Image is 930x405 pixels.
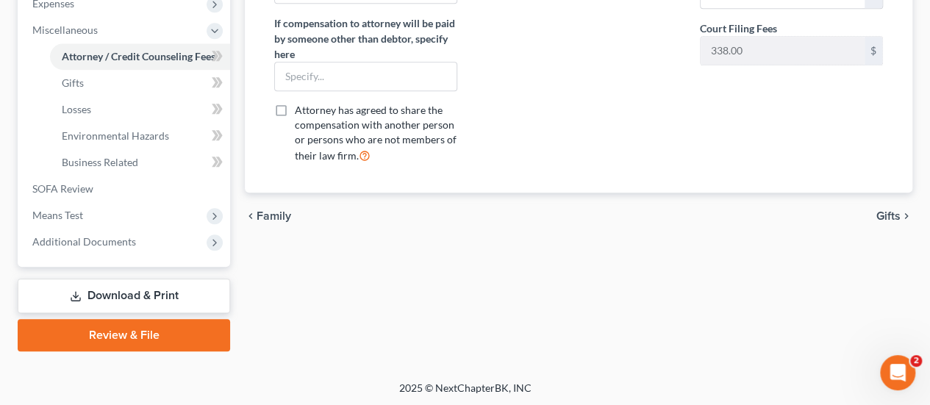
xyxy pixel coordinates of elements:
input: Specify... [275,62,457,90]
button: chevron_left Family [245,210,291,222]
span: Gifts [876,210,901,222]
iframe: Intercom live chat [880,355,915,390]
a: Environmental Hazards [50,123,230,149]
a: Gifts [50,70,230,96]
span: Means Test [32,209,83,221]
span: Losses [62,103,91,115]
input: 0.00 [701,37,865,65]
span: Gifts [62,76,84,89]
span: Family [257,210,291,222]
a: Attorney / Credit Counseling Fees [50,43,230,70]
span: Attorney has agreed to share the compensation with another person or persons who are not members ... [295,104,457,162]
span: Environmental Hazards [62,129,169,142]
a: Losses [50,96,230,123]
button: Gifts chevron_right [876,210,912,222]
span: Miscellaneous [32,24,98,36]
a: SOFA Review [21,176,230,202]
a: Download & Print [18,279,230,313]
div: $ [865,37,882,65]
span: SOFA Review [32,182,93,195]
span: 2 [910,355,922,367]
i: chevron_right [901,210,912,222]
label: If compensation to attorney will be paid by someone other than debtor, specify here [274,15,457,62]
a: Review & File [18,319,230,351]
span: Attorney / Credit Counseling Fees [62,50,215,62]
span: Business Related [62,156,138,168]
i: chevron_left [245,210,257,222]
label: Court Filing Fees [700,21,777,36]
span: Additional Documents [32,235,136,248]
a: Business Related [50,149,230,176]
